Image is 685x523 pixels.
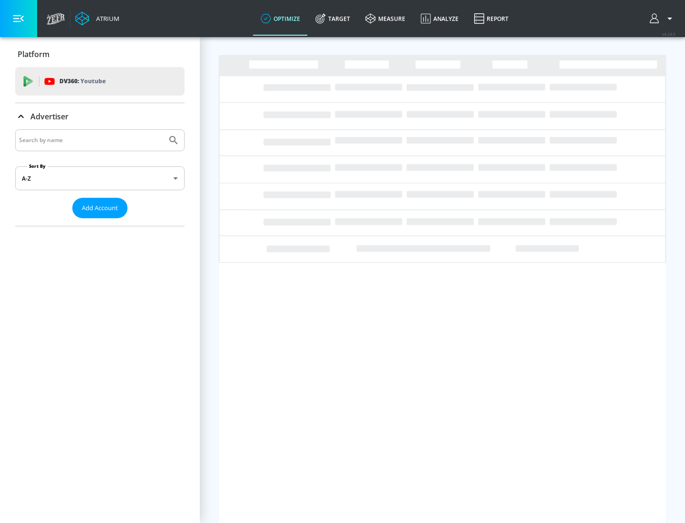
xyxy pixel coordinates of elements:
button: Add Account [72,198,127,218]
p: Youtube [80,76,106,86]
span: Add Account [82,203,118,213]
a: Atrium [75,11,119,26]
div: Advertiser [15,103,185,130]
a: Report [466,1,516,36]
p: DV360: [59,76,106,87]
a: Target [308,1,358,36]
p: Advertiser [30,111,68,122]
input: Search by name [19,134,163,146]
a: measure [358,1,413,36]
nav: list of Advertiser [15,218,185,226]
label: Sort By [27,163,48,169]
div: Platform [15,41,185,68]
a: Analyze [413,1,466,36]
div: Advertiser [15,129,185,226]
span: v 4.24.0 [662,31,675,37]
p: Platform [18,49,49,59]
div: A-Z [15,166,185,190]
div: Atrium [92,14,119,23]
div: DV360: Youtube [15,67,185,96]
a: optimize [253,1,308,36]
